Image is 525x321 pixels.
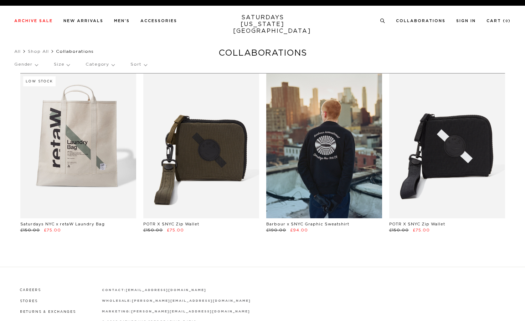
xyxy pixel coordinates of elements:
[389,228,409,232] span: £150.00
[233,14,292,35] a: SATURDAYS[US_STATE][GEOGRAPHIC_DATA]
[290,228,308,232] span: £94.00
[14,56,38,73] p: Gender
[126,289,206,292] a: [EMAIL_ADDRESS][DOMAIN_NAME]
[54,56,70,73] p: Size
[505,20,508,23] small: 0
[131,310,250,313] a: [PERSON_NAME][EMAIL_ADDRESS][DOMAIN_NAME]
[20,300,38,303] a: Stores
[86,56,114,73] p: Category
[140,19,177,23] a: Accessories
[266,228,286,232] span: £190.00
[114,19,130,23] a: Men's
[20,222,105,226] a: Saturdays NYC x retaW Laundry Bag
[44,228,61,232] span: £75.00
[132,299,251,302] a: [PERSON_NAME][EMAIL_ADDRESS][DOMAIN_NAME]
[413,228,430,232] span: £75.00
[20,310,76,314] a: Returns & Exchanges
[143,222,199,226] a: POTR X SNYC Zip Wallet
[266,222,349,226] a: Barbour x SNYC Graphic Sweatshirt
[167,228,184,232] span: £75.00
[143,228,163,232] span: £150.00
[20,228,40,232] span: £150.00
[389,222,445,226] a: POTR X SNYC Zip Wallet
[102,310,132,313] strong: marketing:
[20,289,41,292] a: Careers
[102,289,126,292] strong: contact:
[130,56,146,73] p: Sort
[102,299,132,302] strong: wholesale:
[396,19,446,23] a: Collaborations
[487,19,511,23] a: Cart (0)
[63,19,103,23] a: New Arrivals
[14,49,21,53] a: All
[456,19,476,23] a: Sign In
[23,76,56,86] div: Low Stock
[56,49,94,53] span: Collaborations
[28,49,49,53] a: Shop All
[14,19,53,23] a: Archive Sale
